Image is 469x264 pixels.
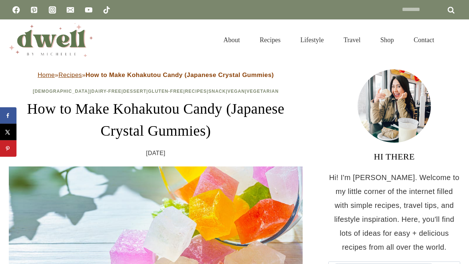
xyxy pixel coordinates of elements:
[185,89,207,94] a: Recipes
[81,3,96,17] a: YouTube
[334,27,370,53] a: Travel
[328,170,460,254] p: Hi! I'm [PERSON_NAME]. Welcome to my little corner of the internet filled with simple recipes, tr...
[58,71,82,78] a: Recipes
[33,89,278,94] span: | | | | | | |
[148,89,183,94] a: Gluten-Free
[448,34,460,46] button: View Search Form
[86,71,274,78] strong: How to Make Kohakutou Candy (Japanese Crystal Gummies)
[214,27,250,53] a: About
[38,71,274,78] span: » »
[250,27,291,53] a: Recipes
[9,98,303,142] h1: How to Make Kohakutou Candy (Japanese Crystal Gummies)
[33,89,90,94] a: [DEMOGRAPHIC_DATA]
[370,27,404,53] a: Shop
[291,27,334,53] a: Lifestyle
[404,27,444,53] a: Contact
[146,148,166,159] time: [DATE]
[208,89,226,94] a: Snack
[328,150,460,163] h3: HI THERE
[38,71,55,78] a: Home
[27,3,41,17] a: Pinterest
[9,23,93,57] img: DWELL by michelle
[9,3,23,17] a: Facebook
[123,89,147,94] a: Dessert
[247,89,279,94] a: Vegetarian
[214,27,444,53] nav: Primary Navigation
[99,3,114,17] a: TikTok
[63,3,78,17] a: Email
[228,89,245,94] a: Vegan
[91,89,121,94] a: Dairy-Free
[45,3,60,17] a: Instagram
